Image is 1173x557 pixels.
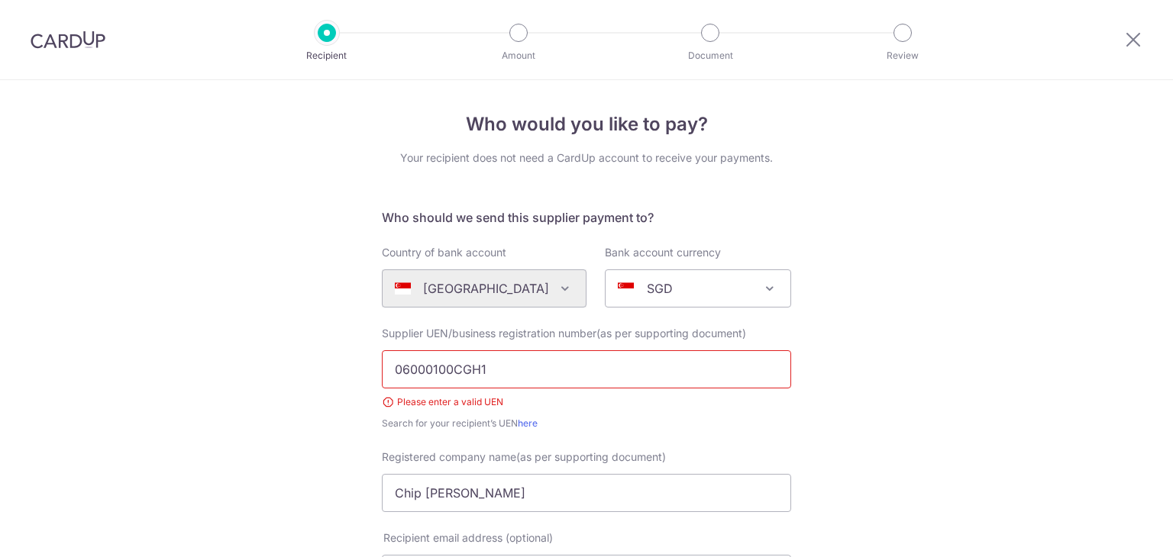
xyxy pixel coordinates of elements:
p: Recipient [270,48,383,63]
p: Document [654,48,767,63]
p: Review [846,48,959,63]
span: Registered company name(as per supporting document) [382,450,666,463]
img: CardUp [31,31,105,49]
label: Bank account currency [605,245,721,260]
div: Please enter a valid UEN [382,394,791,410]
span: Supplier UEN/business registration number(as per supporting document) [382,327,746,340]
a: here [518,417,538,429]
h4: Who would you like to pay? [382,111,791,138]
span: SGD [605,269,791,307]
label: Country of bank account [382,245,506,260]
p: SGD [647,279,673,298]
h5: Who should we send this supplier payment to? [382,208,791,227]
p: Amount [462,48,575,63]
span: SGD [606,270,790,307]
div: Your recipient does not need a CardUp account to receive your payments. [382,150,791,166]
span: Recipient email address (optional) [383,530,553,546]
div: Search for your recipient’s UEN [382,416,791,431]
